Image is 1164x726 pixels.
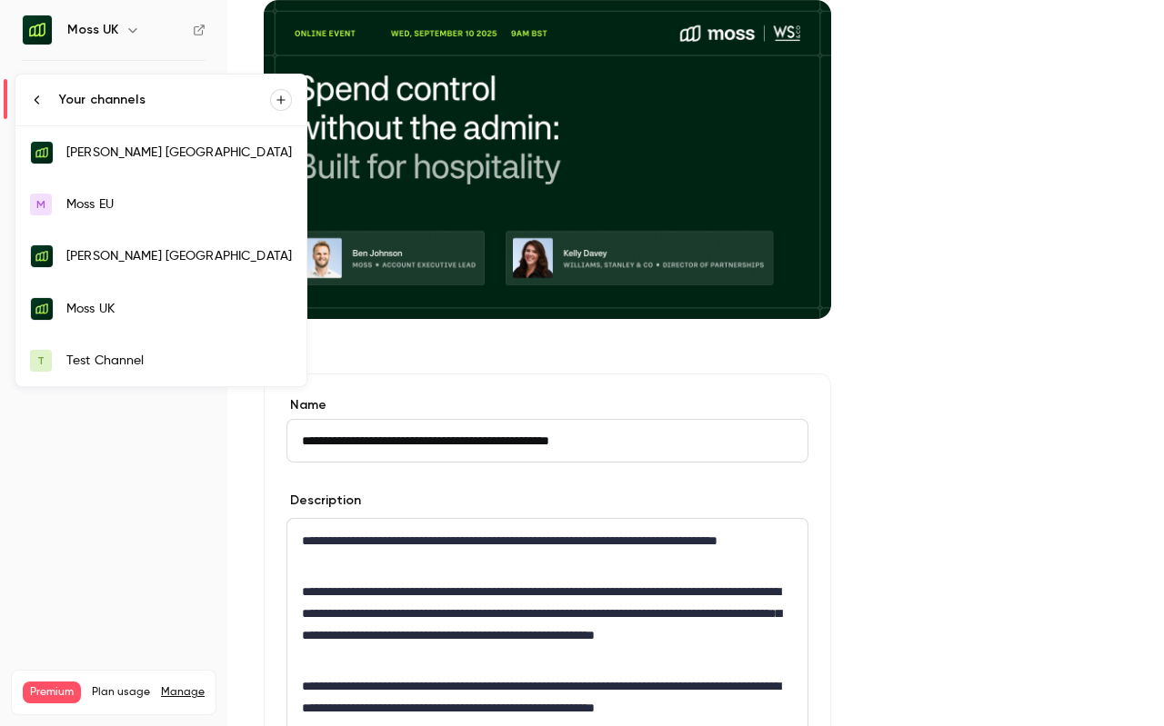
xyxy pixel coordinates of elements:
[31,142,53,164] img: Moss Deutschland
[37,353,45,369] span: T
[66,195,292,214] div: Moss EU
[59,91,270,109] div: Your channels
[66,352,292,370] div: Test Channel
[31,245,53,267] img: Moss Nederland
[66,144,292,162] div: [PERSON_NAME] [GEOGRAPHIC_DATA]
[66,247,292,265] div: [PERSON_NAME] [GEOGRAPHIC_DATA]
[31,298,53,320] img: Moss UK
[66,300,292,318] div: Moss UK
[36,196,45,213] span: M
